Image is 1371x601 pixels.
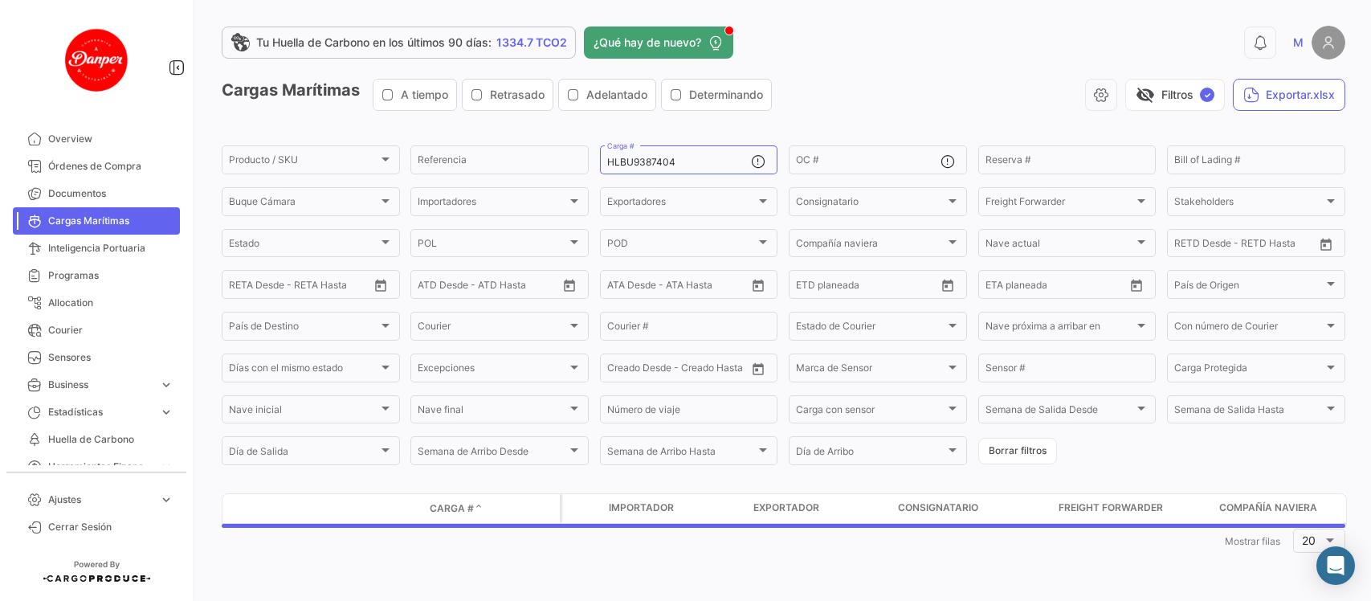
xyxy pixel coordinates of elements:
input: Hasta [269,281,336,292]
a: Allocation [13,289,180,317]
a: Huella de Carbono [13,426,180,453]
span: Excepciones [418,365,567,376]
span: Buque Cámara [229,198,378,210]
button: Open calendar [936,273,960,297]
span: Herramientas Financieras [48,460,153,474]
button: A tiempo [373,80,456,110]
span: POD [607,240,757,251]
span: expand_more [159,405,173,419]
button: Open calendar [1314,232,1338,256]
datatable-header-cell: Carga # [423,495,520,522]
span: Programas [48,268,173,283]
input: Desde [796,281,825,292]
span: Consignatario [898,501,978,515]
span: Adelantado [586,87,647,103]
span: Compañía naviera [1219,501,1317,515]
span: Órdenes de Compra [48,159,173,174]
span: Retrasado [490,87,545,103]
span: Documentos [48,186,173,201]
span: Huella de Carbono [48,432,173,447]
span: Business [48,378,153,392]
img: placeholder-user.png [1312,26,1345,59]
button: ¿Qué hay de nuevo? [584,27,733,59]
span: Nave inicial [229,407,378,418]
a: Tu Huella de Carbono en los últimos 90 días:1334.7 TCO2 [222,27,576,59]
a: Documentos [13,180,180,207]
span: Carga # [430,501,474,516]
h3: Cargas Marítimas [222,79,777,111]
input: Creado Hasta [680,365,747,376]
span: País de Destino [229,323,378,334]
input: Creado Desde [607,365,669,376]
datatable-header-cell: Consignatario [892,494,1052,523]
a: Inteligencia Portuaria [13,235,180,262]
datatable-header-cell: Modo de Transporte [255,502,295,515]
span: Semana de Salida Desde [985,407,1135,418]
a: Programas [13,262,180,289]
span: Stakeholders [1174,198,1324,210]
input: Hasta [836,281,903,292]
datatable-header-cell: Estado de Envio [295,502,423,515]
span: Consignatario [796,198,945,210]
span: Carga con sensor [796,407,945,418]
span: Semana de Salida Hasta [1174,407,1324,418]
a: Sensores [13,344,180,371]
span: Freight Forwarder [985,198,1135,210]
span: Allocation [48,296,173,310]
button: visibility_offFiltros✓ [1125,79,1225,111]
span: Cargas Marítimas [48,214,173,228]
span: POL [418,240,567,251]
span: 20 [1302,534,1316,547]
span: Nave final [418,407,567,418]
span: Nave próxima a arribar en [985,323,1135,334]
span: Inteligencia Portuaria [48,241,173,256]
span: visibility_off [1136,85,1155,104]
input: ATA Desde [607,281,656,292]
span: Semana de Arribo Desde [418,448,567,460]
img: danper-logo.png [56,19,137,100]
input: Desde [229,281,258,292]
datatable-header-cell: Freight Forwarder [1052,494,1213,523]
button: Open calendar [557,273,581,297]
input: Desde [985,281,1014,292]
span: Sensores [48,350,173,365]
span: Semana de Arribo Hasta [607,448,757,460]
a: Órdenes de Compra [13,153,180,180]
input: ATA Hasta [667,281,734,292]
span: Courier [418,323,567,334]
span: Courier [48,323,173,337]
a: Cargas Marítimas [13,207,180,235]
span: Exportador [753,501,819,515]
button: Exportar.xlsx [1233,79,1345,111]
span: Importadores [418,198,567,210]
span: Días con el mismo estado [229,365,378,376]
button: Open calendar [1124,273,1149,297]
datatable-header-cell: Exportador [747,494,892,523]
span: expand_more [159,493,173,507]
input: ATD Desde [418,281,468,292]
span: ✓ [1200,88,1214,102]
span: ¿Qué hay de nuevo? [594,35,701,51]
span: Estadísticas [48,405,153,419]
button: Open calendar [746,357,770,381]
span: Cerrar Sesión [48,520,173,534]
button: Retrasado [463,80,553,110]
input: Hasta [1026,281,1092,292]
span: Compañía naviera [796,240,945,251]
span: Día de Arribo [796,448,945,460]
span: expand_more [159,460,173,474]
datatable-header-cell: Importador [602,494,747,523]
span: Marca de Sensor [796,365,945,376]
button: Adelantado [559,80,655,110]
span: Carga Protegida [1174,365,1324,376]
span: Nave actual [985,240,1135,251]
span: Mostrar filas [1225,535,1280,547]
input: ATD Hasta [479,281,546,292]
span: Día de Salida [229,448,378,460]
span: Exportadores [607,198,757,210]
span: País de Origen [1174,281,1324,292]
span: Estado de Courier [796,323,945,334]
span: M [1293,35,1304,51]
button: Open calendar [746,273,770,297]
button: Borrar filtros [978,438,1057,464]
